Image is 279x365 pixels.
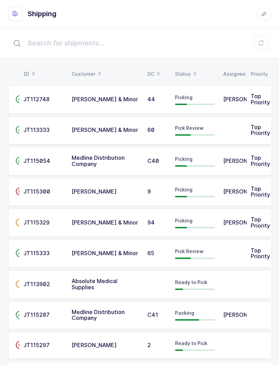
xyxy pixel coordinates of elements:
span:  [15,126,24,133]
span: [PERSON_NAME] & Minor [72,96,138,103]
span: Picking [175,187,193,192]
span: JT115297 [23,342,50,348]
span: JT112748 [23,96,50,103]
span: 65 [147,250,154,257]
span: Ready to Pick [175,340,207,346]
span: JT113333 [23,126,50,133]
span: Picking [175,218,193,223]
span:  [15,311,24,318]
span:  [15,281,24,288]
span: JT115333 [23,250,50,257]
input: Search for shipments... [8,32,271,54]
span:  [15,96,24,103]
span: [PERSON_NAME] [223,157,268,164]
span: Top Priority [251,154,270,167]
span: [PERSON_NAME] [223,311,268,318]
span: 94 [147,219,155,226]
span: C41 [147,311,158,318]
div: Status [175,68,215,80]
span: Top Priority [251,247,270,260]
span: Picking [175,94,193,100]
span:  [15,342,24,348]
span: JT115329 [23,219,50,226]
span: Pick Review [175,125,204,131]
span: [PERSON_NAME] [223,219,268,226]
span: [PERSON_NAME] [72,342,117,348]
span: JT115054 [23,157,50,164]
div: Priority [251,68,267,80]
span: Top Priority [251,185,270,198]
span: Top Priority [251,93,270,106]
span:  [15,219,24,226]
div: Assignee [223,68,242,80]
h1: Shipping [28,8,56,19]
span: 60 [147,126,155,133]
span: Ready to Pick [175,279,207,285]
span: [PERSON_NAME] & Minor [72,250,138,257]
span:  [15,157,24,164]
span: Medline Distribution Company [72,154,125,167]
span: JT115287 [23,311,50,318]
span: [PERSON_NAME] [223,96,268,103]
span: Top Priority [251,124,270,137]
span: Pick Review [175,248,204,254]
span: Packing [175,310,194,316]
span:  [15,250,24,257]
span: [PERSON_NAME] & Minor [72,219,138,226]
span: C40 [147,157,159,164]
span: 9 [147,188,151,195]
div: DC [147,68,167,80]
span: [PERSON_NAME] [223,188,268,195]
div: ID [23,68,63,80]
span: Top Priority [251,216,270,229]
span: Picking [175,156,193,162]
span:  [15,188,24,195]
span: JT113902 [23,281,50,288]
span: JT115300 [23,188,50,195]
div: Customer [72,68,139,80]
span: [PERSON_NAME] & Minor [72,126,138,133]
span: Medline Distribution Company [72,309,125,322]
span: 44 [147,96,155,103]
span: [PERSON_NAME] [72,188,117,195]
span: Absolute Medical Supplies [72,278,117,291]
span: 2 [147,342,151,348]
